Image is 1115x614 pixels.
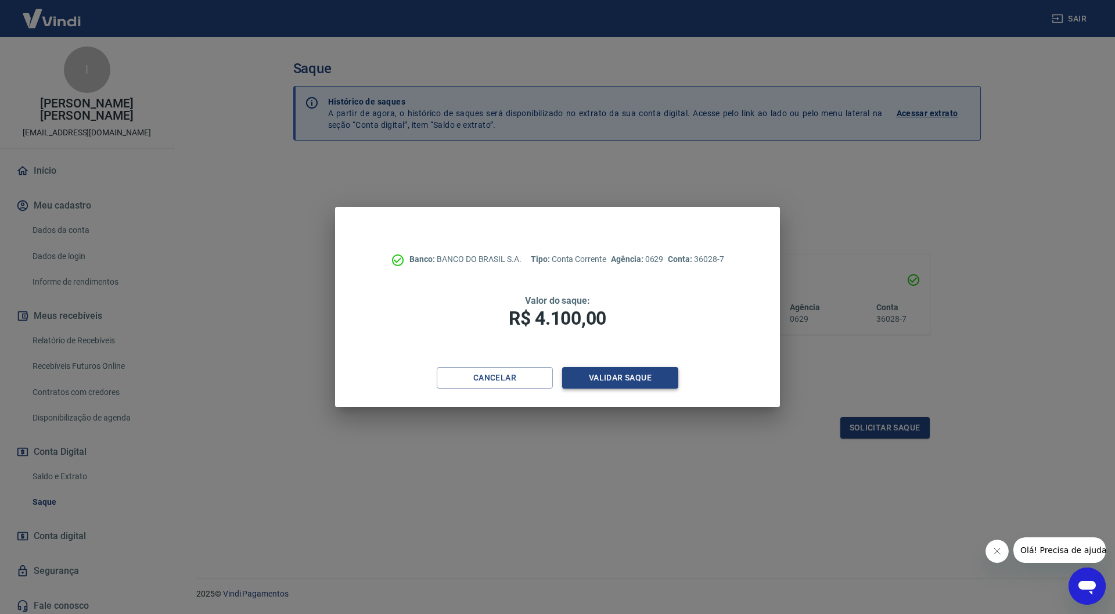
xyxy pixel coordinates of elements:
[531,254,552,264] span: Tipo:
[409,253,521,265] p: BANCO DO BRASIL S.A.
[1013,537,1106,563] iframe: Mensagem da empresa
[1069,568,1106,605] iframe: Botão para abrir a janela de mensagens
[7,8,98,17] span: Olá! Precisa de ajuda?
[611,254,645,264] span: Agência:
[985,540,1009,563] iframe: Fechar mensagem
[668,253,724,265] p: 36028-7
[668,254,694,264] span: Conta:
[409,254,437,264] span: Banco:
[525,295,590,306] span: Valor do saque:
[531,253,606,265] p: Conta Corrente
[562,367,678,389] button: Validar saque
[611,253,663,265] p: 0629
[437,367,553,389] button: Cancelar
[509,307,606,329] span: R$ 4.100,00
